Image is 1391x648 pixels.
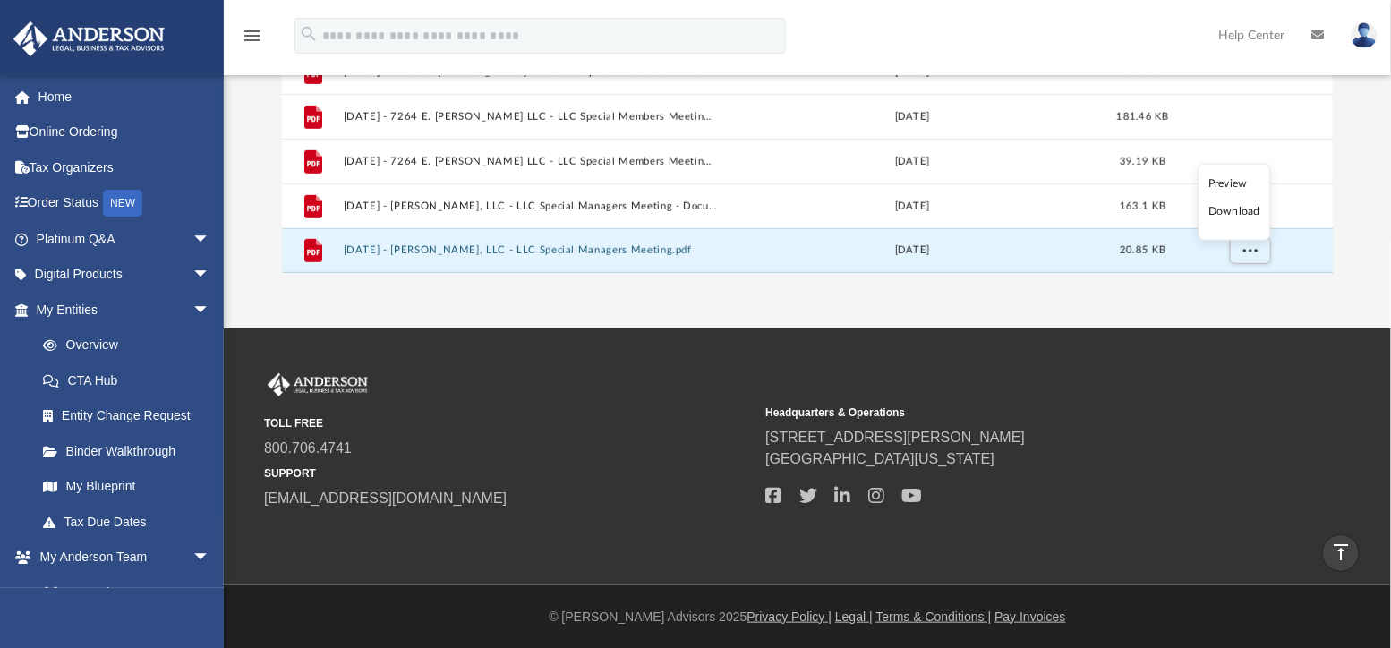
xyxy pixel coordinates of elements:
a: My Blueprint [25,469,228,505]
a: CTA Hub [25,362,237,398]
a: Online Ordering [13,115,237,150]
a: My Entitiesarrow_drop_down [13,292,237,328]
div: [DATE] [725,198,1099,214]
small: Headquarters & Operations [765,405,1254,421]
li: Download [1208,202,1260,221]
div: [DATE] [725,243,1099,259]
a: [STREET_ADDRESS][PERSON_NAME] [765,430,1025,445]
a: Tax Due Dates [25,504,237,540]
a: Terms & Conditions | [876,610,992,624]
span: 39.1 KB [1123,66,1163,76]
a: Binder Walkthrough [25,433,237,469]
i: menu [242,25,263,47]
span: 39.19 KB [1120,156,1165,166]
small: SUPPORT [264,465,753,482]
a: vertical_align_top [1322,534,1360,572]
a: My Anderson Teamarrow_drop_down [13,540,228,576]
a: Platinum Q&Aarrow_drop_down [13,221,237,257]
a: [GEOGRAPHIC_DATA][US_STATE] [765,451,994,466]
a: Order StatusNEW [13,185,237,222]
div: [DATE] [725,64,1099,80]
div: [DATE] [725,153,1099,169]
span: arrow_drop_down [192,221,228,258]
button: [DATE] - 7264 E. [PERSON_NAME] LLC - LLC Special Members Meeting - DocuSigned.pdf [344,111,718,123]
span: 181.46 KB [1117,111,1169,121]
div: NEW [103,190,142,217]
span: 163.1 KB [1120,200,1165,210]
span: 20.85 KB [1120,245,1165,255]
a: Tax Organizers [13,149,237,185]
img: Anderson Advisors Platinum Portal [8,21,170,56]
img: User Pic [1351,22,1378,48]
a: Legal | [835,610,873,624]
button: [DATE] - 5662 St. [PERSON_NAME] LLC - LLC Special Members Meeting.pdf [344,66,718,78]
button: [DATE] - 7264 E. [PERSON_NAME] LLC - LLC Special Members Meeting.pdf [344,156,718,167]
div: © [PERSON_NAME] Advisors 2025 [224,608,1391,627]
a: Pay Invoices [994,610,1065,624]
span: arrow_drop_down [192,292,228,328]
img: Anderson Advisors Platinum Portal [264,373,371,396]
small: TOLL FREE [264,415,753,431]
a: Home [13,79,237,115]
ul: More options [1199,164,1271,241]
a: menu [242,34,263,47]
a: Digital Productsarrow_drop_down [13,257,237,293]
a: [EMAIL_ADDRESS][DOMAIN_NAME] [264,490,507,506]
span: arrow_drop_down [192,540,228,576]
a: My Anderson Team [25,575,219,610]
li: Preview [1208,175,1260,193]
button: [DATE] - [PERSON_NAME], LLC - LLC Special Managers Meeting.pdf [344,244,718,256]
a: Overview [25,328,237,363]
a: Entity Change Request [25,398,237,434]
div: [DATE] [725,108,1099,124]
button: More options [1230,237,1271,264]
a: Privacy Policy | [747,610,832,624]
i: search [299,24,319,44]
span: arrow_drop_down [192,257,228,294]
a: 800.706.4741 [264,440,352,456]
button: [DATE] - [PERSON_NAME], LLC - LLC Special Managers Meeting - DocuSigned.pdf [344,200,718,212]
i: vertical_align_top [1330,541,1352,563]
